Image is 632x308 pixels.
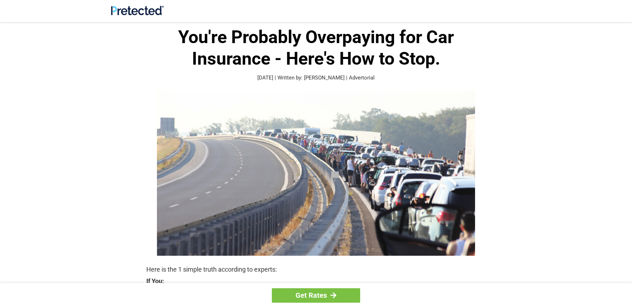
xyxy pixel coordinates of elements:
strong: If You: [146,278,486,284]
a: Get Rates [272,288,360,303]
p: Here is the 1 simple truth according to experts: [146,265,486,274]
p: [DATE] | Written by: [PERSON_NAME] | Advertorial [146,74,486,82]
a: Site Logo [111,10,164,17]
h1: You're Probably Overpaying for Car Insurance - Here's How to Stop. [146,26,486,70]
img: Site Logo [111,6,164,15]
